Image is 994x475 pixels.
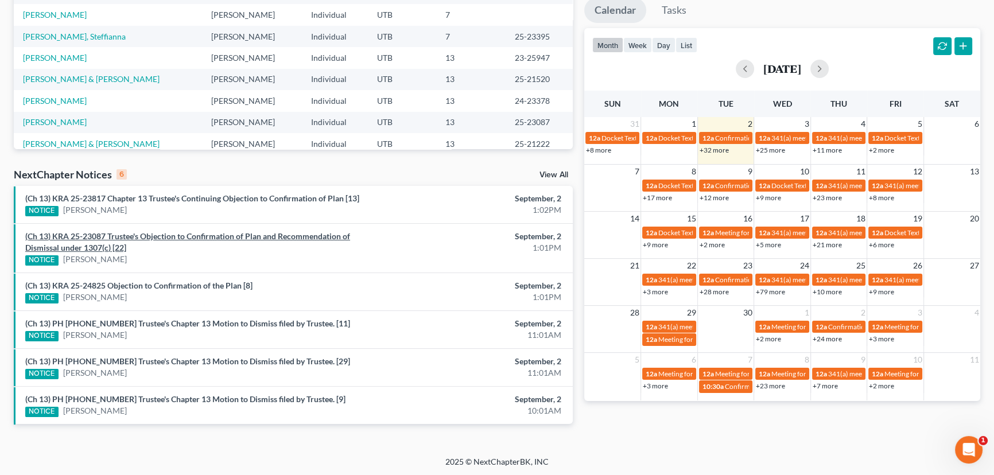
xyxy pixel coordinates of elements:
a: +79 more [756,287,785,296]
a: (Ch 13) PH [PHONE_NUMBER] Trustee's Chapter 13 Motion to Dismiss filed by Trustee. [29] [25,356,350,366]
span: 27 [969,259,980,272]
a: +10 more [813,287,842,296]
span: Docket Text: for [PERSON_NAME] [658,228,761,237]
span: 6 [690,353,697,367]
span: 16 [742,212,754,225]
div: 1:01PM [390,291,561,303]
span: 12a [646,181,657,190]
span: 8 [690,165,697,178]
td: [PERSON_NAME] [202,112,302,133]
span: 12a [759,181,770,190]
a: +2 more [869,146,894,154]
span: 5 [634,353,640,367]
a: +2 more [869,381,894,390]
a: View All [539,171,568,179]
span: 1 [803,306,810,320]
div: September, 2 [390,231,561,242]
span: 28 [629,306,640,320]
span: 1 [979,436,988,445]
a: +32 more [700,146,729,154]
a: [PERSON_NAME] [63,254,127,265]
a: +24 more [813,334,842,343]
span: Sat [945,99,959,108]
span: 12a [589,134,600,142]
td: [PERSON_NAME] [202,90,302,111]
div: NextChapter Notices [14,168,127,181]
div: 6 [117,169,127,180]
div: September, 2 [390,280,561,291]
span: 3 [917,306,923,320]
td: [PERSON_NAME] [202,26,302,47]
span: 14 [629,212,640,225]
h2: [DATE] [763,63,801,75]
a: [PERSON_NAME] & [PERSON_NAME] [23,139,160,149]
a: +9 more [869,287,894,296]
td: [PERSON_NAME] [202,69,302,90]
span: Wed [772,99,791,108]
span: 341(a) meeting for [PERSON_NAME] [828,228,939,237]
a: [PERSON_NAME] [63,204,127,216]
button: day [652,37,675,53]
span: 12a [646,335,657,344]
a: [PERSON_NAME] [23,96,87,106]
span: Tue [718,99,733,108]
span: 11 [855,165,867,178]
a: +5 more [756,240,781,249]
td: Individual [302,26,367,47]
a: +25 more [756,146,785,154]
span: Confirmation hearing for [PERSON_NAME] [715,134,845,142]
span: 15 [686,212,697,225]
span: 30 [742,306,754,320]
span: 10 [799,165,810,178]
span: 12a [872,228,883,237]
div: NOTICE [25,331,59,341]
td: UTB [367,69,436,90]
td: 13 [436,47,506,68]
a: +6 more [869,240,894,249]
a: (Ch 13) KRA 25-23817 Chapter 13 Trustee's Continuing Objection to Confirmation of Plan [13] [25,193,359,203]
span: Meeting for [PERSON_NAME] [715,369,805,378]
span: 341(a) meeting for [PERSON_NAME] [658,275,769,284]
a: +7 more [813,381,838,390]
span: Docket Text: for [PERSON_NAME] & [PERSON_NAME] [658,134,822,142]
a: [PERSON_NAME] [63,329,127,341]
span: 4 [973,306,980,320]
td: 25-21520 [506,69,573,90]
span: Meeting for [PERSON_NAME] [658,369,748,378]
span: Docket Text: for [PERSON_NAME] [658,181,761,190]
span: 12 [912,165,923,178]
div: 10:01AM [390,405,561,416]
td: 23-25947 [506,47,573,68]
span: 13 [969,165,980,178]
span: 341(a) meeting for [PERSON_NAME] [658,322,769,331]
span: Meeting for [PERSON_NAME] [715,228,805,237]
a: +17 more [643,193,672,202]
span: Meeting for [PERSON_NAME] [771,322,861,331]
a: +28 more [700,287,729,296]
span: 22 [686,259,697,272]
button: month [592,37,623,53]
span: 20 [969,212,980,225]
span: Confirmation hearing for [PERSON_NAME] [715,181,845,190]
span: Fri [890,99,902,108]
div: 11:01AM [390,367,561,379]
span: 12a [646,228,657,237]
span: 9 [860,353,867,367]
td: UTB [367,47,436,68]
span: 2 [747,117,754,131]
a: +3 more [869,334,894,343]
span: 2 [860,306,867,320]
button: list [675,37,697,53]
span: Meeting for [PERSON_NAME] [884,322,974,331]
td: UTB [367,26,436,47]
a: [PERSON_NAME] [63,405,127,416]
td: UTB [367,133,436,154]
span: 12a [646,275,657,284]
a: +21 more [813,240,842,249]
span: 8 [803,353,810,367]
span: Docket Text: for [PERSON_NAME] & [PERSON_NAME] [771,181,935,190]
td: 24-23378 [506,90,573,111]
a: [PERSON_NAME] [23,53,87,63]
a: +23 more [756,381,785,390]
td: Individual [302,47,367,68]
